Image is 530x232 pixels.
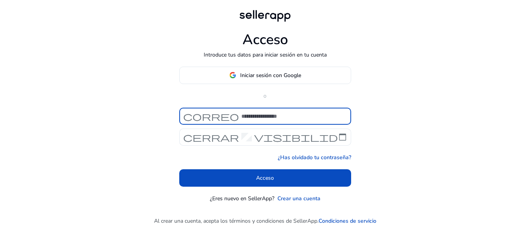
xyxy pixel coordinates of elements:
font: ¿Eres nuevo en SellerApp? [210,195,274,202]
font: Crear una cuenta [277,195,320,202]
button: Iniciar sesión con Google [179,67,351,84]
font: cerrar [183,132,239,143]
font: Al crear una cuenta, acepta los términos y condiciones de SellerApp. [154,217,319,225]
a: Crear una cuenta [277,194,320,203]
font: Iniciar sesión con Google [240,72,301,79]
font: correo [183,111,239,122]
font: ¿Has olvidado tu contraseña? [278,154,351,161]
button: Acceso [179,169,351,187]
font: Introduce tus datos para iniciar sesión en tu cuenta [204,51,327,58]
font: visibilidad [254,132,347,143]
a: Condiciones de servicio [319,217,376,225]
font: o [263,92,267,100]
img: google-logo.svg [229,72,236,79]
a: ¿Has olvidado tu contraseña? [278,153,351,162]
font: Acceso [242,30,288,49]
font: Acceso [256,174,274,182]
